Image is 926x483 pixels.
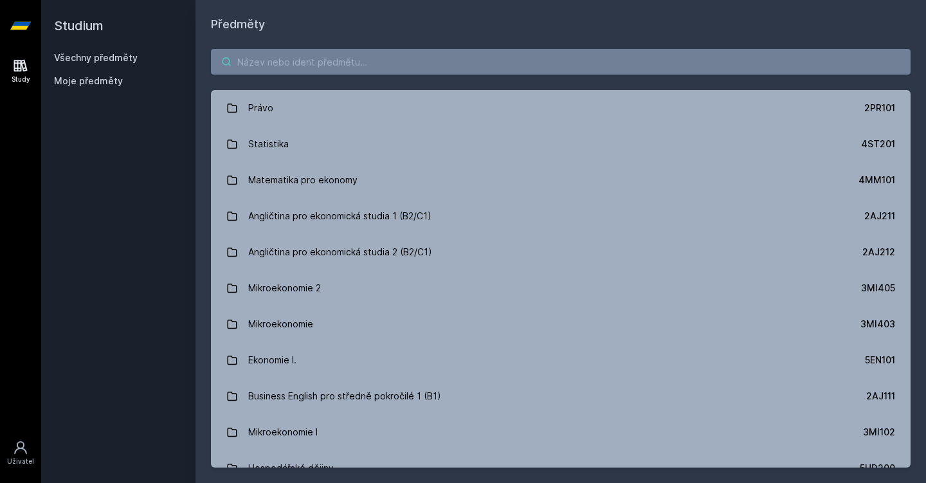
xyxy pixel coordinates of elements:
a: Study [3,51,39,91]
div: 3MI405 [861,282,895,295]
a: Statistika 4ST201 [211,126,911,162]
div: Angličtina pro ekonomická studia 2 (B2/C1) [248,239,432,265]
div: Mikroekonomie [248,311,313,337]
div: Matematika pro ekonomy [248,167,358,193]
div: 2AJ211 [864,210,895,223]
a: Mikroekonomie 2 3MI405 [211,270,911,306]
a: Matematika pro ekonomy 4MM101 [211,162,911,198]
div: Hospodářské dějiny [248,455,334,481]
a: Mikroekonomie 3MI403 [211,306,911,342]
div: 2PR101 [864,102,895,114]
div: Angličtina pro ekonomická studia 1 (B2/C1) [248,203,431,229]
a: Uživatel [3,433,39,473]
a: Angličtina pro ekonomická studia 1 (B2/C1) 2AJ211 [211,198,911,234]
div: 5HD200 [860,462,895,475]
div: Business English pro středně pokročilé 1 (B1) [248,383,441,409]
div: 2AJ212 [862,246,895,259]
div: 2AJ111 [866,390,895,403]
div: 4ST201 [861,138,895,150]
div: Právo [248,95,273,121]
h1: Předměty [211,15,911,33]
div: Study [12,75,30,84]
a: Právo 2PR101 [211,90,911,126]
a: Ekonomie I. 5EN101 [211,342,911,378]
span: Moje předměty [54,75,123,87]
div: Statistika [248,131,289,157]
div: 4MM101 [858,174,895,187]
a: Angličtina pro ekonomická studia 2 (B2/C1) 2AJ212 [211,234,911,270]
div: 3MI102 [863,426,895,439]
a: Všechny předměty [54,52,138,63]
div: Mikroekonomie 2 [248,275,321,301]
div: Uživatel [7,457,34,466]
div: Mikroekonomie I [248,419,318,445]
a: Mikroekonomie I 3MI102 [211,414,911,450]
div: 3MI403 [860,318,895,331]
input: Název nebo ident předmětu… [211,49,911,75]
div: 5EN101 [865,354,895,367]
div: Ekonomie I. [248,347,296,373]
a: Business English pro středně pokročilé 1 (B1) 2AJ111 [211,378,911,414]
